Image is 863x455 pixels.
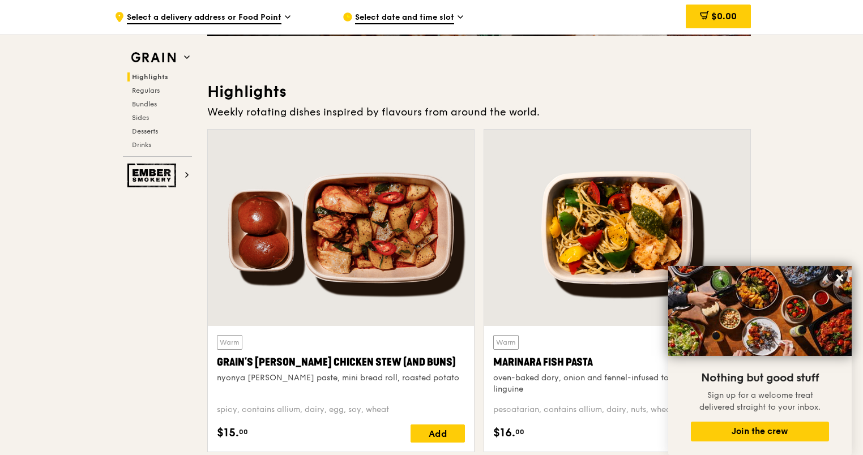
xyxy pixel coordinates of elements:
div: Warm [493,335,519,350]
div: Marinara Fish Pasta [493,354,741,370]
span: 00 [239,427,248,436]
img: Ember Smokery web logo [127,164,180,187]
div: Grain's [PERSON_NAME] Chicken Stew (and buns) [217,354,465,370]
div: Add [411,424,465,443]
div: Weekly rotating dishes inspired by flavours from around the world. [207,104,751,120]
span: Bundles [132,100,157,108]
span: $16. [493,424,515,441]
span: Highlights [132,73,168,81]
button: Join the crew [691,422,829,441]
span: Regulars [132,87,160,95]
span: Sign up for a welcome treat delivered straight to your inbox. [699,390,821,412]
h3: Highlights [207,81,751,102]
span: Nothing but good stuff [701,371,819,385]
span: Desserts [132,127,158,135]
div: Warm [217,335,242,350]
span: Select date and time slot [355,12,454,24]
span: 00 [515,427,524,436]
div: nyonya [PERSON_NAME] paste, mini bread roll, roasted potato [217,372,465,384]
span: Sides [132,114,149,122]
span: Select a delivery address or Food Point [127,12,281,24]
img: DSC07876-Edit02-Large.jpeg [668,266,852,356]
span: $0.00 [711,11,737,22]
div: pescatarian, contains allium, dairy, nuts, wheat [493,404,741,415]
img: Grain web logo [127,48,180,68]
div: spicy, contains allium, dairy, egg, soy, wheat [217,404,465,415]
div: oven-baked dory, onion and fennel-infused tomato sauce, linguine [493,372,741,395]
span: $15. [217,424,239,441]
button: Close [831,269,849,287]
span: Drinks [132,141,151,149]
